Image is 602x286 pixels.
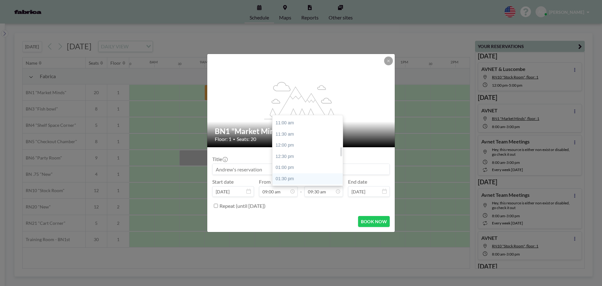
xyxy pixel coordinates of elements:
[215,136,231,142] span: Floor: 1
[233,137,235,142] span: •
[215,127,388,136] h2: BN1 "Market Minds"
[272,151,346,162] div: 12:30 pm
[219,203,266,209] label: Repeat (until [DATE])
[272,173,346,185] div: 01:30 pm
[259,179,271,185] label: From
[272,117,346,129] div: 11:00 am
[272,185,346,196] div: 02:00 pm
[272,162,346,173] div: 01:00 pm
[212,179,234,185] label: Start date
[358,216,390,227] button: BOOK NOW
[212,156,227,162] label: Title
[348,179,367,185] label: End date
[272,140,346,151] div: 12:00 pm
[272,129,346,140] div: 11:30 am
[237,136,256,142] span: Seats: 20
[213,164,389,175] input: Andrew's reservation
[300,181,302,195] span: -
